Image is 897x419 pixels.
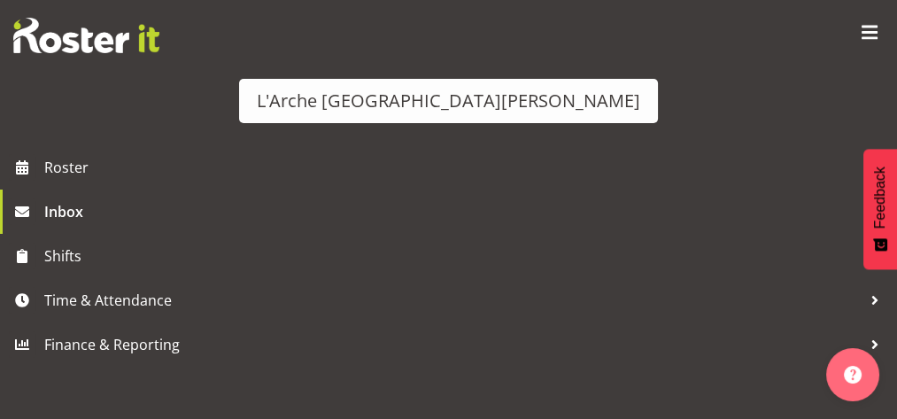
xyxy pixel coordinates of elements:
[13,18,159,53] img: Rosterit website logo
[44,154,888,181] span: Roster
[844,366,862,384] img: help-xxl-2.png
[872,167,888,229] span: Feedback
[44,287,862,314] span: Time & Attendance
[44,331,862,358] span: Finance & Reporting
[257,88,640,114] div: L'Arche [GEOGRAPHIC_DATA][PERSON_NAME]
[863,149,897,269] button: Feedback - Show survey
[44,198,865,225] span: Inbox
[44,243,862,269] span: Shifts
